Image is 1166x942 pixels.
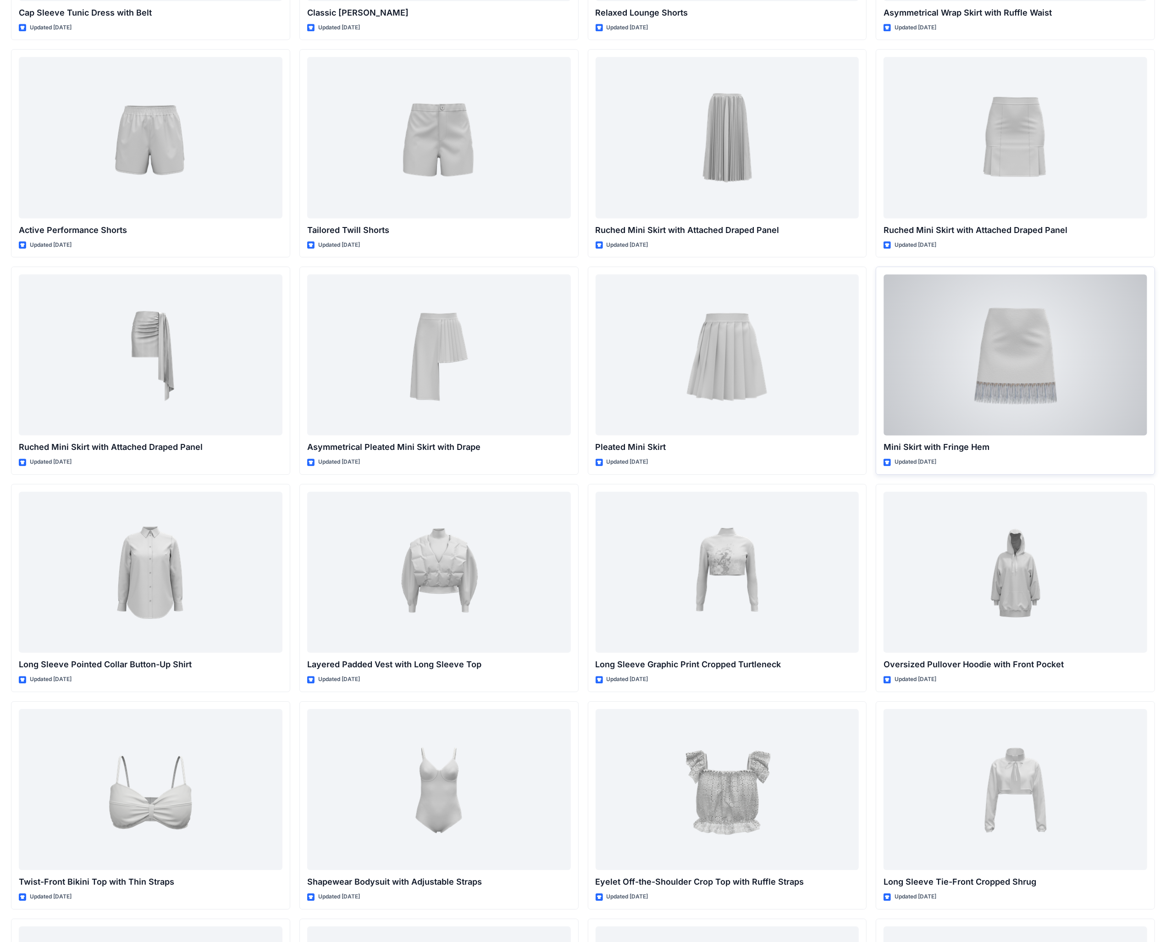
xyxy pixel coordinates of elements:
[895,675,936,684] p: Updated [DATE]
[884,224,1147,237] p: Ruched Mini Skirt with Attached Draped Panel
[307,709,571,870] a: Shapewear Bodysuit with Adjustable Straps
[884,709,1147,870] a: Long Sleeve Tie-Front Cropped Shrug
[30,892,72,902] p: Updated [DATE]
[884,274,1147,435] a: Mini Skirt with Fringe Hem
[19,492,282,653] a: Long Sleeve Pointed Collar Button-Up Shirt
[19,57,282,218] a: Active Performance Shorts
[596,57,859,218] a: Ruched Mini Skirt with Attached Draped Panel
[895,240,936,250] p: Updated [DATE]
[895,892,936,902] p: Updated [DATE]
[19,6,282,19] p: Cap Sleeve Tunic Dress with Belt
[30,457,72,467] p: Updated [DATE]
[307,274,571,435] a: Asymmetrical Pleated Mini Skirt with Drape
[307,492,571,653] a: Layered Padded Vest with Long Sleeve Top
[596,6,859,19] p: Relaxed Lounge Shorts
[607,892,648,902] p: Updated [DATE]
[607,457,648,467] p: Updated [DATE]
[30,675,72,684] p: Updated [DATE]
[596,709,859,870] a: Eyelet Off-the-Shoulder Crop Top with Ruffle Straps
[318,23,360,33] p: Updated [DATE]
[884,6,1147,19] p: Asymmetrical Wrap Skirt with Ruffle Waist
[318,457,360,467] p: Updated [DATE]
[895,23,936,33] p: Updated [DATE]
[318,240,360,250] p: Updated [DATE]
[884,57,1147,218] a: Ruched Mini Skirt with Attached Draped Panel
[884,876,1147,888] p: Long Sleeve Tie-Front Cropped Shrug
[30,23,72,33] p: Updated [DATE]
[884,441,1147,454] p: Mini Skirt with Fringe Hem
[19,274,282,435] a: Ruched Mini Skirt with Attached Draped Panel
[19,224,282,237] p: Active Performance Shorts
[307,441,571,454] p: Asymmetrical Pleated Mini Skirt with Drape
[607,675,648,684] p: Updated [DATE]
[596,274,859,435] a: Pleated Mini Skirt
[30,240,72,250] p: Updated [DATE]
[19,876,282,888] p: Twist-Front Bikini Top with Thin Straps
[307,6,571,19] p: Classic [PERSON_NAME]
[607,23,648,33] p: Updated [DATE]
[307,57,571,218] a: Tailored Twill Shorts
[19,658,282,671] p: Long Sleeve Pointed Collar Button-Up Shirt
[895,457,936,467] p: Updated [DATE]
[318,892,360,902] p: Updated [DATE]
[307,876,571,888] p: Shapewear Bodysuit with Adjustable Straps
[596,224,859,237] p: Ruched Mini Skirt with Attached Draped Panel
[884,492,1147,653] a: Oversized Pullover Hoodie with Front Pocket
[596,876,859,888] p: Eyelet Off-the-Shoulder Crop Top with Ruffle Straps
[318,675,360,684] p: Updated [DATE]
[607,240,648,250] p: Updated [DATE]
[596,441,859,454] p: Pleated Mini Skirt
[307,224,571,237] p: Tailored Twill Shorts
[19,441,282,454] p: Ruched Mini Skirt with Attached Draped Panel
[596,658,859,671] p: Long Sleeve Graphic Print Cropped Turtleneck
[596,492,859,653] a: Long Sleeve Graphic Print Cropped Turtleneck
[884,658,1147,671] p: Oversized Pullover Hoodie with Front Pocket
[307,658,571,671] p: Layered Padded Vest with Long Sleeve Top
[19,709,282,870] a: Twist-Front Bikini Top with Thin Straps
